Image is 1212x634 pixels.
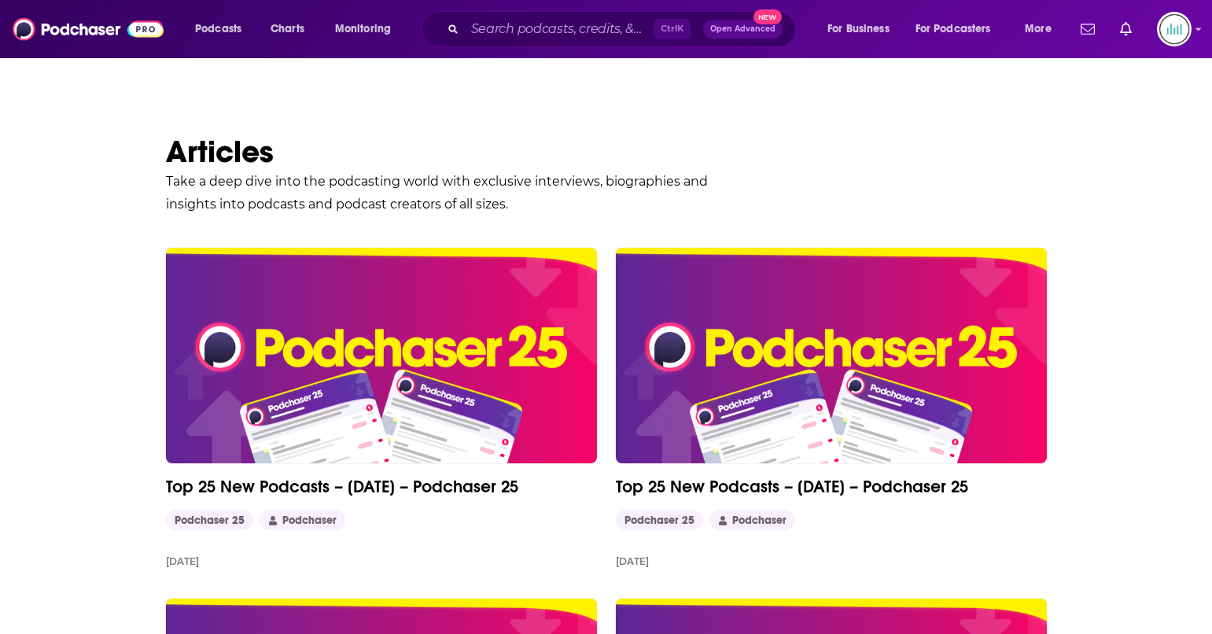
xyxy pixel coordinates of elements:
[753,9,782,24] span: New
[1157,12,1192,46] button: Show profile menu
[166,132,1047,171] h1: Articles
[816,17,909,42] button: open menu
[616,248,1047,463] a: Top 25 New Podcasts – August 2025 – Podchaser 25
[1157,12,1192,46] img: User Profile
[1025,18,1052,40] span: More
[271,18,304,40] span: Charts
[616,476,1047,497] a: Top 25 New Podcasts – [DATE] – Podchaser 25
[166,510,253,531] a: Podchaser 25
[166,555,199,567] div: [DATE]
[13,14,164,44] img: Podchaser - Follow, Share and Rate Podcasts
[1014,17,1071,42] button: open menu
[1157,12,1192,46] span: Logged in as podglomerate
[710,25,775,33] span: Open Advanced
[654,19,691,39] span: Ctrl K
[905,17,1014,42] button: open menu
[616,555,649,567] div: [DATE]
[335,18,391,40] span: Monitoring
[166,248,597,463] a: Top 25 New Podcasts – September 2025 – Podchaser 25
[616,510,703,531] a: Podchaser 25
[1114,16,1138,42] a: Show notifications dropdown
[324,17,411,42] button: open menu
[827,18,890,40] span: For Business
[260,17,314,42] a: Charts
[195,18,241,40] span: Podcasts
[915,18,991,40] span: For Podcasters
[437,11,811,47] div: Search podcasts, credits, & more...
[709,510,795,531] a: Podchaser
[703,20,783,39] button: Open AdvancedNew
[166,476,597,497] a: Top 25 New Podcasts – [DATE] – Podchaser 25
[1074,16,1101,42] a: Show notifications dropdown
[166,171,732,216] p: Take a deep dive into the podcasting world with exclusive interviews, biographies and insights in...
[260,510,345,531] a: Podchaser
[465,17,654,42] input: Search podcasts, credits, & more...
[184,17,262,42] button: open menu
